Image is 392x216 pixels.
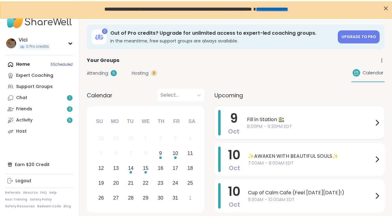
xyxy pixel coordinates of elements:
div: Not available Wednesday, October 1st, 2025 [139,132,152,145]
div: 2 [159,134,162,143]
a: Expert Coaching [5,70,74,81]
div: 30 [158,194,163,202]
span: Cup of Calm Cafe (Feel [DATE][DATE]!) [248,189,373,196]
div: Mo [108,115,121,128]
div: 22 [143,179,148,187]
div: 11 [187,149,193,157]
h3: Out of Pro credits? Upgrade for unlimited access to expert-led coaching groups. [110,30,334,37]
div: Choose Wednesday, October 29th, 2025 [139,191,152,205]
a: Blog [64,204,71,209]
span: Oct [228,127,240,136]
div: Activity [16,117,33,123]
div: Vici [19,37,50,43]
div: 0 [151,70,157,76]
div: Not available Sunday, September 28th, 2025 [95,132,108,145]
div: 12 [98,164,104,172]
div: Choose Friday, October 24th, 2025 [169,176,182,190]
div: 16 [158,164,163,172]
div: Choose Friday, October 17th, 2025 [169,162,182,175]
div: Not available Sunday, October 5th, 2025 [95,147,108,160]
span: 7:00AM - 8:00AM EDT [248,160,373,166]
span: Hosting [132,70,148,77]
div: Not available Monday, September 29th, 2025 [109,132,123,145]
div: 1 [189,194,192,202]
div: Expert Coaching [16,73,53,79]
div: 26 [98,194,104,202]
div: Close Step [381,2,390,11]
a: Chat1 [5,92,74,104]
div: Earn $20 Credit [5,159,74,170]
a: Host [5,126,74,137]
div: 5 [111,70,117,76]
div: Choose Monday, October 13th, 2025 [109,162,123,175]
div: 7 [130,149,132,157]
span: ✨AWAKEN WITH BEAUTIFUL SOULS✨ [248,152,373,160]
div: Host [16,128,27,134]
span: Calendar [87,91,112,99]
div: 6 [115,149,117,157]
span: 0 Pro credits [26,44,49,49]
div: Su [93,115,106,128]
div: Choose Monday, October 20th, 2025 [109,176,123,190]
a: Help [49,191,57,195]
a: Host Training [5,197,27,202]
div: 29 [113,134,119,143]
div: Choose Sunday, October 12th, 2025 [95,162,108,175]
div: 1 [144,134,147,143]
div: 25 [187,179,193,187]
a: Support Groups [5,81,74,92]
span: 1 [69,95,70,101]
div: Not available Monday, October 6th, 2025 [109,147,123,160]
div: Choose Friday, October 10th, 2025 [169,147,182,160]
div: 20 [113,179,119,187]
div: Choose Tuesday, October 28th, 2025 [124,191,138,205]
a: Referrals [5,191,20,195]
div: Choose Friday, October 31st, 2025 [169,191,182,205]
div: Choose Thursday, October 30th, 2025 [154,191,167,205]
div: 30 [128,134,134,143]
span: Fill in Station 🚉 [247,116,373,123]
span: Calendar [363,70,383,76]
div: Choose Saturday, October 18th, 2025 [183,162,197,175]
div: 15 [143,164,148,172]
a: Safety Resources [5,204,35,209]
div: 17 [173,164,178,172]
div: 8 [144,149,147,157]
div: 29 [143,194,148,202]
span: Oct [229,164,240,172]
span: Attending [87,70,108,77]
div: Choose Sunday, October 19th, 2025 [95,176,108,190]
div: Choose Monday, October 27th, 2025 [109,191,123,205]
span: 10 [228,183,240,200]
div: Not available Thursday, October 2nd, 2025 [154,132,167,145]
a: Logout [5,175,74,187]
span: 5 [68,118,71,123]
div: Choose Thursday, October 9th, 2025 [154,147,167,160]
div: Not available Tuesday, September 30th, 2025 [124,132,138,145]
div: Choose Thursday, October 23rd, 2025 [154,176,167,190]
div: Not available Tuesday, October 7th, 2025 [124,147,138,160]
div: 23 [158,179,163,187]
div: 5 [100,149,103,157]
a: Safety Policy [30,197,52,202]
div: Not available Friday, October 3rd, 2025 [169,132,182,145]
div: We [139,115,152,128]
span: 8:00PM - 9:30PM EDT [247,123,373,130]
div: Choose Tuesday, October 14th, 2025 [124,162,138,175]
div: 10 [173,149,178,157]
div: 14 [128,164,134,172]
div: Support Groups [16,84,53,90]
div: Choose Wednesday, October 15th, 2025 [139,162,152,175]
img: Vici [6,38,16,48]
div: Friends [16,106,32,112]
div: 24 [173,179,178,187]
a: About Us [23,191,38,195]
div: 0 [102,29,108,34]
a: Upgrade to Pro [338,30,380,43]
span: Upgrade to Pro [341,34,376,39]
div: Choose Wednesday, October 22nd, 2025 [139,176,152,190]
div: Choose Saturday, October 11th, 2025 [183,147,197,160]
div: Not available Saturday, October 4th, 2025 [183,132,197,145]
span: Oct [229,200,240,209]
div: 28 [128,194,134,202]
